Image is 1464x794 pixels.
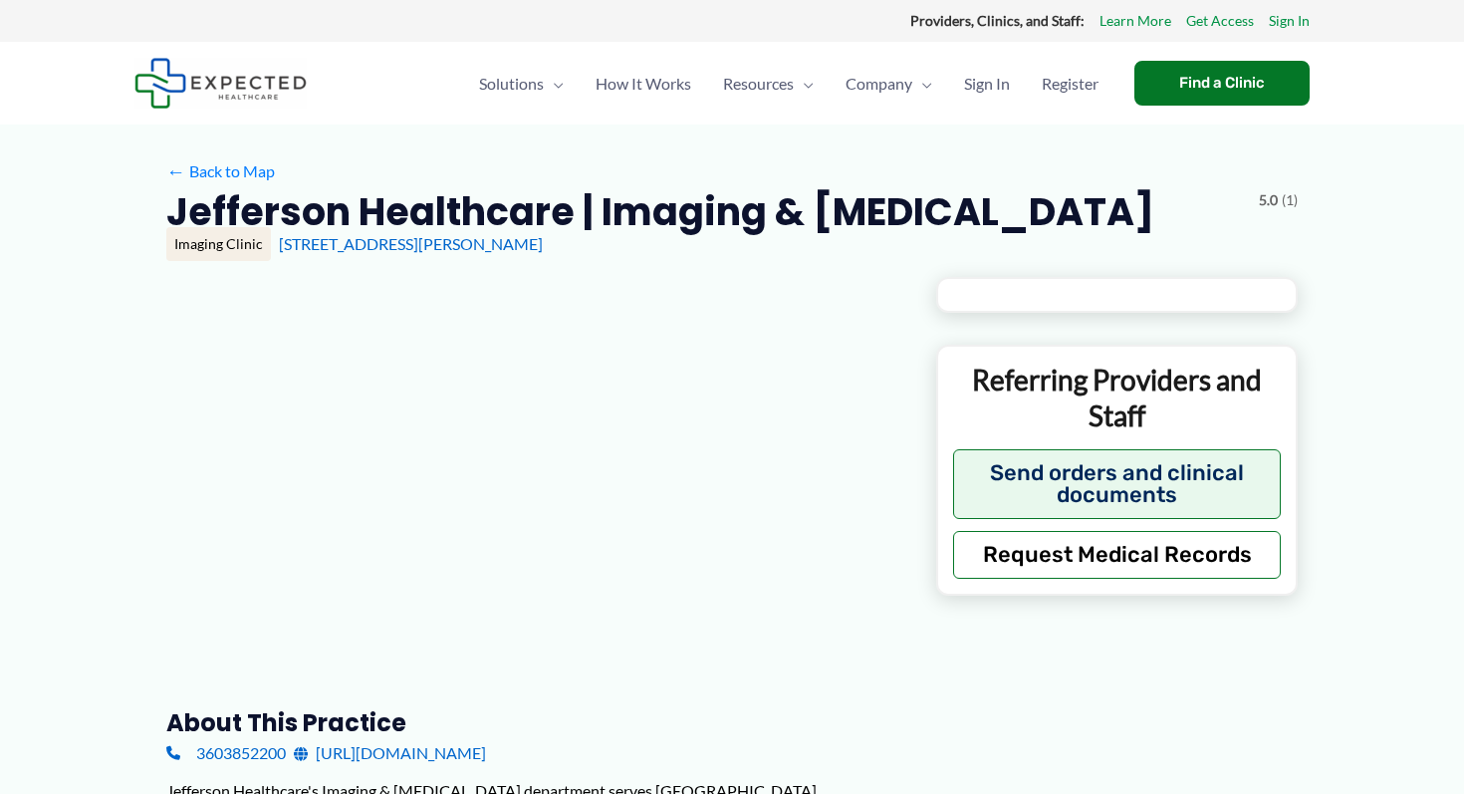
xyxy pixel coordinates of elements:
span: Menu Toggle [544,49,564,119]
p: Referring Providers and Staff [953,362,1281,434]
span: Sign In [964,49,1010,119]
strong: Providers, Clinics, and Staff: [910,12,1085,29]
span: Register [1042,49,1098,119]
a: Get Access [1186,8,1254,34]
span: ← [166,161,185,180]
img: Expected Healthcare Logo - side, dark font, small [134,58,307,109]
span: Resources [723,49,794,119]
button: Send orders and clinical documents [953,449,1281,519]
a: 3603852200 [166,738,286,768]
span: Menu Toggle [794,49,814,119]
button: Request Medical Records [953,531,1281,579]
div: Imaging Clinic [166,227,271,261]
span: Solutions [479,49,544,119]
span: 5.0 [1259,187,1278,213]
a: Register [1026,49,1114,119]
a: How It Works [580,49,707,119]
h3: About this practice [166,707,904,738]
a: CompanyMenu Toggle [830,49,948,119]
a: Sign In [948,49,1026,119]
nav: Primary Site Navigation [463,49,1114,119]
a: Sign In [1269,8,1310,34]
span: (1) [1282,187,1298,213]
a: Learn More [1099,8,1171,34]
h2: Jefferson Healthcare | Imaging & [MEDICAL_DATA] [166,187,1154,236]
span: Menu Toggle [912,49,932,119]
a: Find a Clinic [1134,61,1310,106]
span: Company [846,49,912,119]
a: ←Back to Map [166,156,275,186]
a: ResourcesMenu Toggle [707,49,830,119]
a: SolutionsMenu Toggle [463,49,580,119]
span: How It Works [596,49,691,119]
a: [STREET_ADDRESS][PERSON_NAME] [279,234,543,253]
a: [URL][DOMAIN_NAME] [294,738,486,768]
